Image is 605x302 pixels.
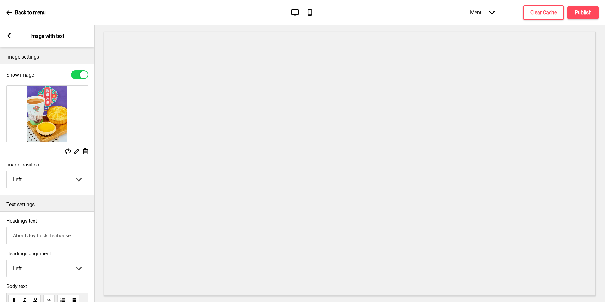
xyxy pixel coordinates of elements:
[6,4,46,21] a: Back to menu
[6,54,88,61] p: Image settings
[6,283,88,289] span: Body text
[464,3,501,22] div: Menu
[6,218,37,224] label: Headings text
[6,162,88,168] label: Image position
[7,86,88,142] img: Image
[575,9,591,16] h4: Publish
[6,251,88,257] label: Headings alignment
[6,201,88,208] p: Text settings
[567,6,599,19] button: Publish
[30,33,64,40] p: Image with text
[523,5,564,20] button: Clear Cache
[15,9,46,16] p: Back to menu
[530,9,557,16] h4: Clear Cache
[6,72,34,78] label: Show image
